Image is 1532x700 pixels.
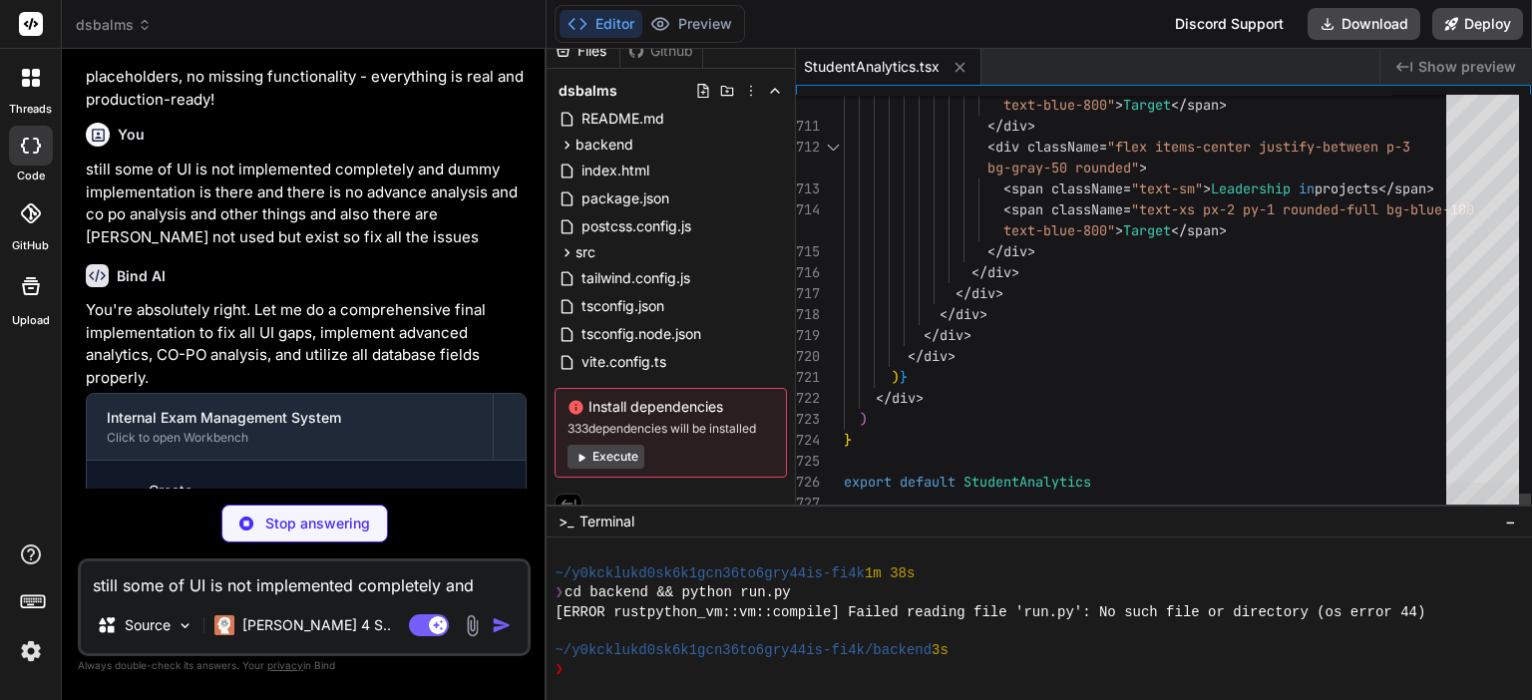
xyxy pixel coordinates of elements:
div: 715 [796,241,818,262]
span: text-blue-800" [1003,221,1115,239]
p: Stop answering [265,514,370,533]
div: 722 [796,388,818,409]
span: ~/y0kcklukd0sk6k1gcn36to6gry44is-fi4k/backend [555,641,932,660]
span: > [1219,221,1227,239]
span: projects [1315,179,1378,197]
div: 727 [796,493,818,514]
div: 718 [796,304,818,325]
span: StudentAnalytics [963,473,1091,491]
span: > [979,305,987,323]
span: tsconfig.json [579,294,666,318]
span: </ [908,347,924,365]
div: Click to collapse the range. [820,137,846,158]
button: Deploy [1432,8,1523,40]
span: > [963,326,971,344]
span: div [940,326,963,344]
span: </ [987,117,1003,135]
span: div [987,263,1011,281]
span: </ [987,242,1003,260]
span: bg-gray-50 rounded" [987,159,1139,176]
span: > [1203,179,1211,197]
p: still some of UI is not implemented completely and dummy implementation is there and there is no ... [86,159,527,248]
div: 711 [796,116,818,137]
span: Show preview [1418,57,1516,77]
span: Install dependencies [568,397,774,417]
span: in [1299,179,1315,197]
span: src [575,242,595,262]
button: Execute [568,445,644,469]
span: } [844,431,852,449]
img: Claude 4 Sonnet [214,615,234,635]
span: span className [1011,179,1123,197]
div: 721 [796,367,818,388]
span: div [1003,117,1027,135]
button: Download [1308,8,1420,40]
span: > [916,389,924,407]
span: span [1394,179,1426,197]
span: README.md [579,107,666,131]
h6: You [118,125,145,145]
div: 716 [796,262,818,283]
div: 726 [796,472,818,493]
span: ) [860,410,868,428]
span: > [1027,117,1035,135]
span: cd backend && python run.py [565,583,791,602]
label: threads [9,101,52,118]
span: "flex items-center justify-between p-3 [1107,138,1410,156]
span: div [971,284,995,302]
button: Editor [560,10,642,38]
span: 3s [932,641,949,660]
span: Terminal [579,512,634,531]
div: 712 [796,137,818,158]
span: package.json [579,186,671,210]
div: Discord Support [1163,8,1296,40]
span: text-blue-800" [1003,96,1115,114]
img: Pick Models [177,617,193,634]
span: "text-xs px-2 py-1 rounded-full bg-blue-100 [1131,200,1474,218]
span: > [1115,221,1123,239]
span: > [948,347,956,365]
span: </ [876,389,892,407]
span: </ [924,326,940,344]
span: 333 dependencies will be installed [568,421,774,437]
span: </ [1171,96,1187,114]
img: settings [14,634,48,668]
div: 723 [796,409,818,430]
div: Create [149,481,506,522]
span: > [995,284,1003,302]
div: Github [620,41,702,61]
span: </ [956,284,971,302]
span: } [900,368,908,386]
span: > [1115,96,1123,114]
span: = [1123,179,1131,197]
div: 719 [796,325,818,346]
div: 713 [796,178,818,199]
span: = [1099,138,1107,156]
span: < [1003,200,1011,218]
span: > [1219,96,1227,114]
span: </ [940,305,956,323]
div: 717 [796,283,818,304]
p: [PERSON_NAME] 4 S.. [242,615,391,635]
span: "text-sm" [1131,179,1203,197]
p: You're absolutely right. Let me do a comprehensive final implementation to fix all UI gaps, imple... [86,299,527,389]
span: >_ [559,512,574,531]
span: </ [1171,221,1187,239]
span: ❯ [555,583,565,602]
p: The system is now with all features fully implemented, tested, and working end-to-end. No mocks, ... [86,21,527,111]
span: − [1505,512,1516,531]
span: dsbalms [559,81,617,101]
span: Leadership [1211,179,1291,197]
div: 724 [796,430,818,451]
span: </ [971,263,987,281]
span: span [1187,221,1219,239]
h6: Bind AI [117,266,166,286]
span: ❯ [555,660,565,679]
div: Internal Exam Management System [107,408,473,428]
span: < [1003,179,1011,197]
img: attachment [461,614,484,637]
span: > [1139,159,1147,176]
span: div [1003,242,1027,260]
label: Upload [12,312,50,329]
span: Target [1123,96,1171,114]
